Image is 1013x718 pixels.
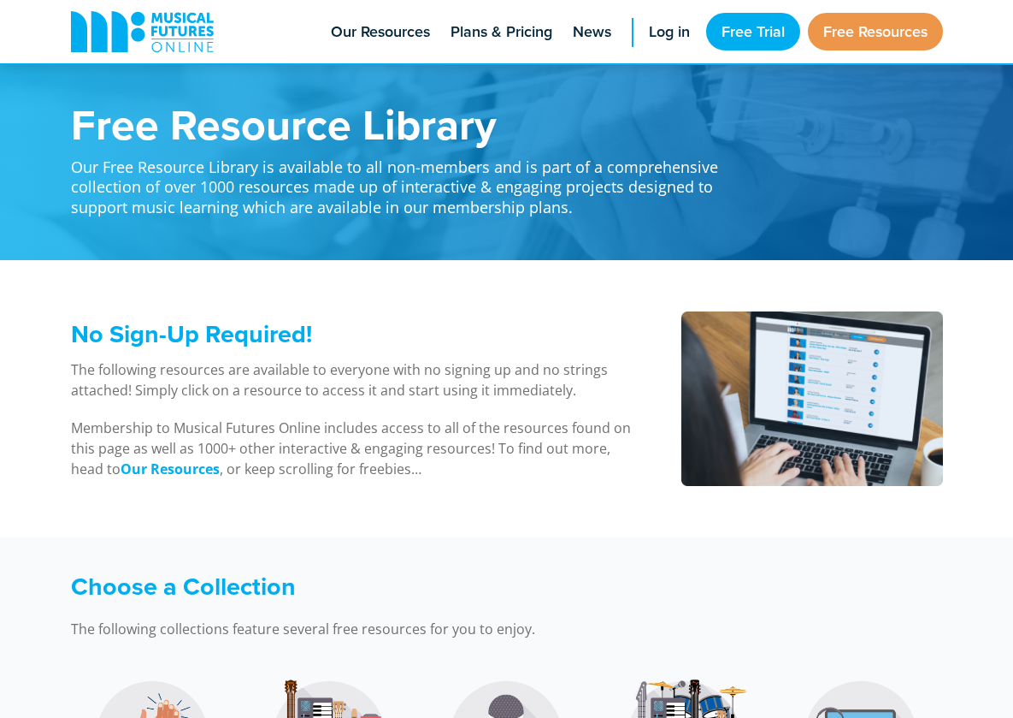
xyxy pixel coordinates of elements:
[573,21,611,44] span: News
[71,418,638,479] p: Membership to Musical Futures Online includes access to all of the resources found on this page a...
[71,359,638,401] p: The following resources are available to everyone with no signing up and no strings attached! Sim...
[71,103,738,145] h1: Free Resource Library
[71,145,738,217] p: Our Free Resource Library is available to all non-members and is part of a comprehensive collecti...
[649,21,690,44] span: Log in
[71,572,738,602] h3: Choose a Collection
[71,619,738,639] p: The following collections feature several free resources for you to enjoy.
[71,316,312,352] span: No Sign-Up Required!
[451,21,552,44] span: Plans & Pricing
[121,460,220,479] a: Our Resources
[331,21,430,44] span: Our Resources
[121,460,220,478] strong: Our Resources
[808,13,943,50] a: Free Resources
[706,13,800,50] a: Free Trial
